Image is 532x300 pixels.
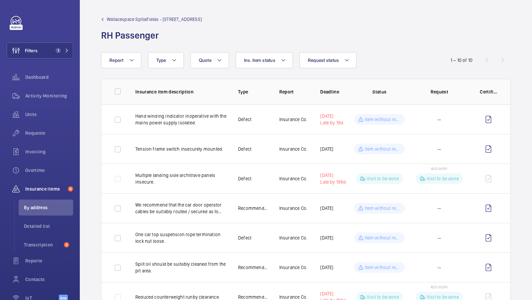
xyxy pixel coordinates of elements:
[68,186,73,192] span: 6
[156,58,166,63] span: Type
[438,234,441,241] span: --
[431,285,448,289] span: R25-05370
[244,58,275,63] span: Ins. item status
[279,88,310,95] p: Report
[365,234,401,241] p: Item without request
[25,148,73,155] span: Invoicing
[107,16,202,23] span: Wallacespace Spitalfields - [STREET_ADDRESS]
[414,88,465,95] p: Request
[320,88,349,95] p: Deadline
[320,290,347,297] p: [DATE]
[279,234,307,241] p: Insurance Co.
[367,175,399,182] p: Visit to be done
[24,241,61,248] span: Transcription
[148,52,184,68] button: Type
[199,58,211,63] span: Quote
[24,223,73,229] span: Detailed list
[431,167,447,171] span: R25-05371
[238,205,269,212] p: Recommendation
[24,204,73,211] span: By address
[320,234,333,241] p: [DATE]
[7,43,73,59] button: Filters1
[279,205,307,212] p: Insurance Co.
[238,264,269,271] p: Recommendation
[438,116,441,123] span: --
[320,172,347,179] p: [DATE]
[300,52,357,68] button: Request status
[365,205,401,212] p: Item without request
[238,234,251,241] p: Defect
[25,47,38,54] span: Filters
[427,175,459,182] p: Visit to be done
[25,92,73,99] span: Activity Monitoring
[238,146,251,152] p: Defect
[320,119,344,126] div: Late by 19d.
[365,264,401,271] p: Item without request
[135,88,227,95] p: Insurance item description
[56,48,61,53] span: 1
[109,58,124,63] span: Report
[279,116,307,123] p: Insurance Co.
[320,146,333,152] p: [DATE]
[135,113,227,126] p: Hand winding indicator inoperative with the mains power supply isolated.
[238,88,269,95] p: Type
[320,205,333,212] p: [DATE]
[438,205,441,212] span: --
[135,202,227,215] p: We recommend that the car door operator cables be suitably routed / secured as to reduce the risk...
[308,58,339,63] span: Request status
[25,130,73,136] span: Requests
[25,111,73,118] span: Units
[238,175,251,182] p: Defect
[238,116,251,123] p: Defect
[480,88,497,95] p: Certificate
[135,172,227,185] p: Multiple landing side architrave panels insecure.
[25,74,73,80] span: Dashboard
[320,113,344,119] p: [DATE]
[354,88,405,95] p: Status
[101,52,141,68] button: Report
[135,231,227,244] p: One car top suspension rope termination lock nut loose.
[279,175,307,182] p: Insurance Co.
[236,52,293,68] button: Ins. item status
[279,146,307,152] p: Insurance Co.
[438,264,441,271] span: --
[25,186,65,192] span: Insurance items
[101,29,202,42] h1: RH Passenger
[135,261,227,274] p: Spilt oil should be suitably cleaned from the pit area.
[25,167,73,174] span: Overtime
[451,57,472,64] div: 1 – 10 of 10
[25,257,73,264] span: Reports
[64,242,69,247] span: 6
[365,116,401,123] p: Item without request
[25,276,73,283] span: Contacts
[279,264,307,271] p: Insurance Co.
[438,146,441,152] span: --
[365,146,401,152] p: Item without request
[191,52,229,68] button: Quote
[320,179,347,185] div: Late by 198d.
[320,264,333,271] p: [DATE]
[135,146,227,152] p: Tension frame switch insecurely mounted.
